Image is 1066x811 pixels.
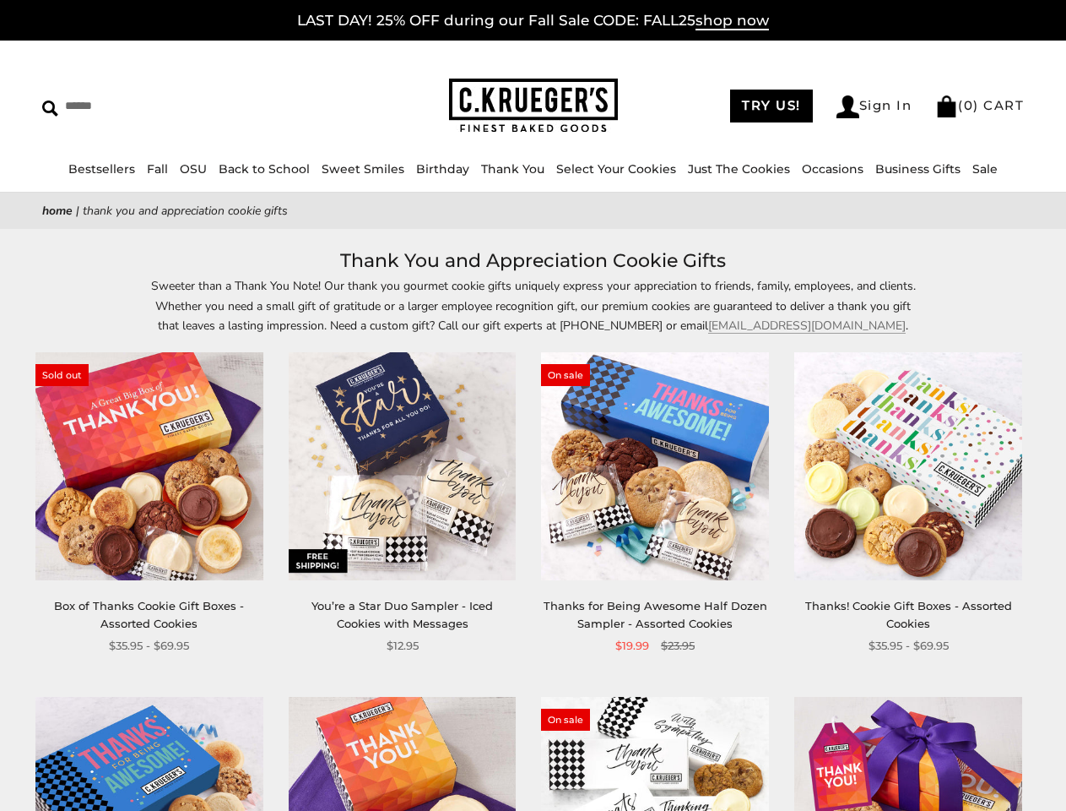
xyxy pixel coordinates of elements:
[544,599,767,630] a: Thanks for Being Awesome Half Dozen Sampler - Assorted Cookies
[695,12,769,30] span: shop now
[449,79,618,133] img: C.KRUEGER'S
[661,637,695,655] span: $23.95
[541,364,590,386] span: On sale
[42,201,1024,220] nav: breadcrumbs
[972,161,998,177] a: Sale
[68,246,998,276] h1: Thank You and Appreciation Cookie Gifts
[42,93,267,119] input: Search
[147,161,168,177] a: Fall
[836,95,859,118] img: Account
[805,599,1012,630] a: Thanks! Cookie Gift Boxes - Assorted Cookies
[35,352,263,580] img: Box of Thanks Cookie Gift Boxes - Assorted Cookies
[935,97,1024,113] a: (0) CART
[35,364,89,386] span: Sold out
[76,203,79,219] span: |
[875,161,960,177] a: Business Gifts
[297,12,769,30] a: LAST DAY! 25% OFF during our Fall Sale CODE: FALL25shop now
[964,97,974,113] span: 0
[481,161,544,177] a: Thank You
[541,709,590,731] span: On sale
[289,352,517,580] img: You’re a Star Duo Sampler - Iced Cookies with Messages
[688,161,790,177] a: Just The Cookies
[311,599,493,630] a: You’re a Star Duo Sampler - Iced Cookies with Messages
[868,637,949,655] span: $35.95 - $69.95
[322,161,404,177] a: Sweet Smiles
[708,318,906,334] a: [EMAIL_ADDRESS][DOMAIN_NAME]
[109,637,189,655] span: $35.95 - $69.95
[145,276,922,335] p: Sweeter than a Thank You Note! Our thank you gourmet cookie gifts uniquely express your appreciat...
[219,161,310,177] a: Back to School
[54,599,244,630] a: Box of Thanks Cookie Gift Boxes - Assorted Cookies
[42,101,58,117] img: Search
[935,95,958,117] img: Bag
[556,161,676,177] a: Select Your Cookies
[416,161,469,177] a: Birthday
[802,161,863,177] a: Occasions
[83,203,288,219] span: Thank You and Appreciation Cookie Gifts
[68,161,135,177] a: Bestsellers
[615,637,649,655] span: $19.99
[730,90,813,122] a: TRY US!
[541,352,769,580] img: Thanks for Being Awesome Half Dozen Sampler - Assorted Cookies
[42,203,73,219] a: Home
[180,161,207,177] a: OSU
[836,95,912,118] a: Sign In
[794,352,1022,580] img: Thanks! Cookie Gift Boxes - Assorted Cookies
[387,637,419,655] span: $12.95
